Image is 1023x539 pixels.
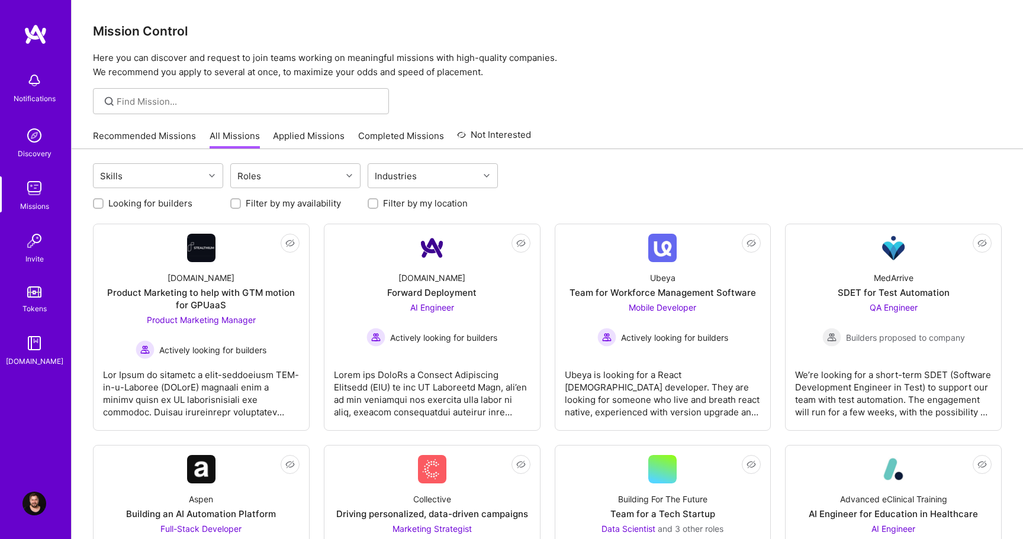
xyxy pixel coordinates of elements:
[6,355,63,367] div: [DOMAIN_NAME]
[189,493,213,505] div: Aspen
[809,508,978,520] div: AI Engineer for Education in Healthcare
[147,315,256,325] span: Product Marketing Manager
[874,272,913,284] div: MedArrive
[22,302,47,315] div: Tokens
[366,328,385,347] img: Actively looking for builders
[871,524,915,534] span: AI Engineer
[93,51,1002,79] p: Here you can discover and request to join teams working on meaningful missions with high-quality ...
[418,234,446,262] img: Company Logo
[209,173,215,179] i: icon Chevron
[285,238,295,248] i: icon EyeClosed
[25,253,44,265] div: Invite
[879,234,908,262] img: Company Logo
[187,455,215,483] img: Company Logo
[393,524,472,534] span: Marketing Strategist
[372,167,420,185] div: Industries
[747,460,756,469] i: icon EyeClosed
[358,130,444,149] a: Completed Missions
[159,344,266,356] span: Actively looking for builders
[879,455,908,483] img: Company Logo
[22,331,46,355] img: guide book
[840,493,947,505] div: Advanced eClinical Training
[210,130,260,149] a: All Missions
[126,508,276,520] div: Building an AI Automation Platform
[822,328,841,347] img: Builders proposed to company
[27,286,41,298] img: tokens
[246,197,341,209] label: Filter by my availability
[977,460,987,469] i: icon EyeClosed
[516,238,526,248] i: icon EyeClosed
[273,130,345,149] a: Applied Missions
[383,197,468,209] label: Filter by my location
[285,460,295,469] i: icon EyeClosed
[410,302,454,312] span: AI Engineer
[103,359,300,418] div: Lor Ipsum do sitametc a elit-seddoeiusm TEM-in-u-Laboree (DOLorE) magnaali enim a minimv quisn ex...
[977,238,987,248] i: icon EyeClosed
[387,286,477,299] div: Forward Deployment
[22,176,46,200] img: teamwork
[136,340,155,359] img: Actively looking for builders
[795,359,992,418] div: We’re looking for a short-term SDET (Software Development Engineer in Test) to support our team w...
[20,200,49,212] div: Missions
[93,24,1002,38] h3: Mission Control
[658,524,723,534] span: and 3 other roles
[565,359,761,418] div: Ubeya is looking for a React [DEMOGRAPHIC_DATA] developer. They are looking for someone who live ...
[97,167,126,185] div: Skills
[103,286,300,311] div: Product Marketing to help with GTM motion for GPUaaS
[601,524,655,534] span: Data Scientist
[457,128,531,149] a: Not Interested
[570,286,756,299] div: Team for Workforce Management Software
[610,508,715,520] div: Team for a Tech Startup
[160,524,242,534] span: Full-Stack Developer
[334,359,530,418] div: Lorem ips DoloRs a Consect Adipiscing Elitsedd (EIU) te inc UT Laboreetd Magn, ali’en ad min veni...
[187,234,215,262] img: Company Logo
[117,95,380,108] input: Find Mission...
[102,95,116,108] i: icon SearchGrey
[418,455,446,483] img: Company Logo
[484,173,490,179] i: icon Chevron
[516,460,526,469] i: icon EyeClosed
[346,173,352,179] i: icon Chevron
[22,229,46,253] img: Invite
[846,331,965,344] span: Builders proposed to company
[22,69,46,92] img: bell
[18,147,52,160] div: Discovery
[22,124,46,147] img: discovery
[336,508,528,520] div: Driving personalized, data-driven campaigns
[390,331,497,344] span: Actively looking for builders
[648,234,677,262] img: Company Logo
[24,24,47,45] img: logo
[93,130,196,149] a: Recommended Missions
[747,238,756,248] i: icon EyeClosed
[413,493,451,505] div: Collective
[108,197,192,209] label: Looking for builders
[650,272,675,284] div: Ubeya
[870,302,918,312] span: QA Engineer
[629,302,696,312] span: Mobile Developer
[14,92,56,105] div: Notifications
[618,493,707,505] div: Building For The Future
[597,328,616,347] img: Actively looking for builders
[168,272,234,284] div: [DOMAIN_NAME]
[234,167,264,185] div: Roles
[398,272,465,284] div: [DOMAIN_NAME]
[838,286,950,299] div: SDET for Test Automation
[22,492,46,515] img: User Avatar
[621,331,728,344] span: Actively looking for builders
